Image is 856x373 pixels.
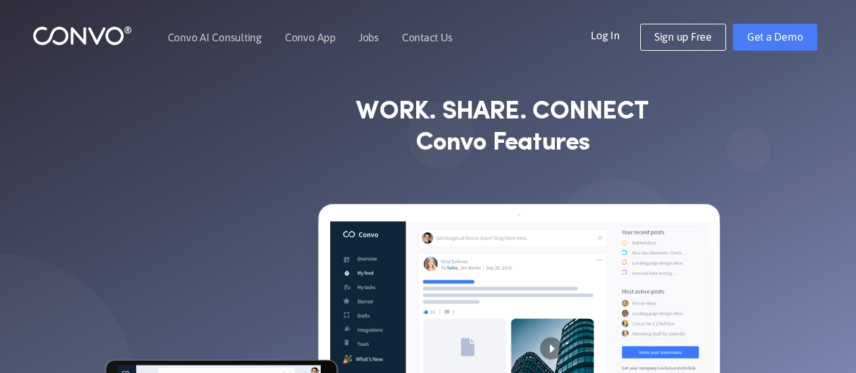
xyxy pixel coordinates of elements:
[32,25,132,46] img: logo_1.png
[168,32,262,43] a: Convo AI Consulting
[591,24,640,45] a: Log In
[733,24,817,51] a: Get a Demo
[640,24,726,51] a: Sign up Free
[285,32,336,43] a: Convo App
[356,97,648,158] strong: WORK. SHARE. CONNECT Convo Features
[402,32,453,43] a: Contact Us
[359,32,379,43] a: Jobs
